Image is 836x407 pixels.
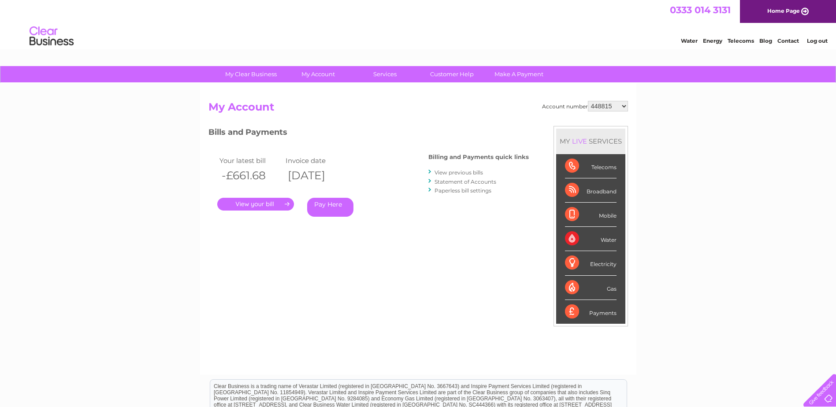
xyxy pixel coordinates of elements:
[217,198,294,211] a: .
[570,137,589,145] div: LIVE
[428,154,529,160] h4: Billing and Payments quick links
[435,169,483,176] a: View previous bills
[215,66,287,82] a: My Clear Business
[681,37,698,44] a: Water
[282,66,354,82] a: My Account
[283,166,349,185] th: [DATE]
[703,37,722,44] a: Energy
[208,126,529,141] h3: Bills and Payments
[210,5,627,43] div: Clear Business is a trading name of Verastar Limited (registered in [GEOGRAPHIC_DATA] No. 3667643...
[565,178,617,203] div: Broadband
[435,178,496,185] a: Statement of Accounts
[807,37,828,44] a: Log out
[565,154,617,178] div: Telecoms
[728,37,754,44] a: Telecoms
[556,129,625,154] div: MY SERVICES
[565,300,617,324] div: Payments
[208,101,628,118] h2: My Account
[777,37,799,44] a: Contact
[759,37,772,44] a: Blog
[565,276,617,300] div: Gas
[349,66,421,82] a: Services
[217,155,283,166] td: Your latest bill
[565,203,617,227] div: Mobile
[283,155,349,166] td: Invoice date
[670,4,731,15] a: 0333 014 3131
[483,66,555,82] a: Make A Payment
[29,23,74,50] img: logo.png
[217,166,283,185] th: -£661.68
[565,227,617,251] div: Water
[435,187,491,194] a: Paperless bill settings
[542,101,628,111] div: Account number
[565,251,617,275] div: Electricity
[307,198,353,217] a: Pay Here
[416,66,488,82] a: Customer Help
